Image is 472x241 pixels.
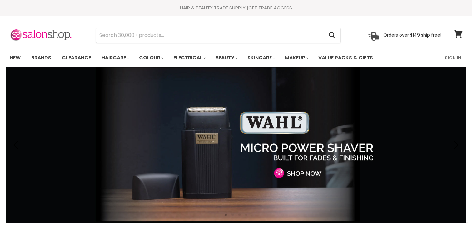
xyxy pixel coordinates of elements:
button: Next [449,139,461,151]
a: Skincare [243,51,279,64]
li: Page dot 2 [231,214,234,216]
a: Beauty [211,51,241,64]
a: Brands [27,51,56,64]
li: Page dot 3 [238,214,241,216]
a: Makeup [280,51,312,64]
input: Search [96,28,324,43]
p: Orders over $149 ship free! [383,32,441,38]
nav: Main [2,49,470,67]
button: Previous [11,139,23,151]
a: Electrical [169,51,210,64]
li: Page dot 4 [245,214,247,216]
form: Product [96,28,341,43]
a: GET TRADE ACCESS [248,4,292,11]
button: Search [324,28,340,43]
a: Colour [134,51,167,64]
a: Sign In [441,51,465,64]
a: New [5,51,25,64]
div: HAIR & BEAUTY TRADE SUPPLY | [2,5,470,11]
ul: Main menu [5,49,410,67]
li: Page dot 1 [225,214,227,216]
iframe: Gorgias live chat messenger [441,212,466,235]
a: Haircare [97,51,133,64]
a: Clearance [57,51,96,64]
a: Value Packs & Gifts [314,51,378,64]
